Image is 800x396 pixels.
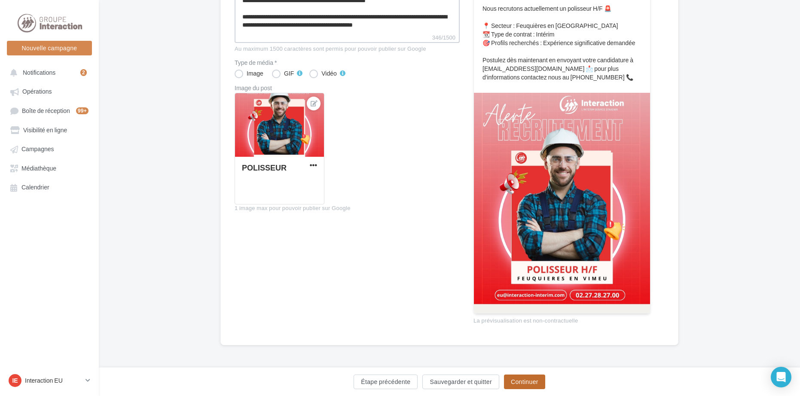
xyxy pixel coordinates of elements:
span: Visibilité en ligne [23,126,67,134]
div: Open Intercom Messenger [771,367,791,387]
button: Notifications 2 [5,64,90,80]
button: Nouvelle campagne [7,41,92,55]
a: Opérations [5,83,94,99]
div: Au maximum 1500 caractères sont permis pour pouvoir publier sur Google [235,45,460,53]
span: IE [12,376,18,385]
div: Image du post [235,85,460,91]
div: GIF [284,70,294,76]
div: 1 image max pour pouvoir publier sur Google [235,204,460,212]
span: Notifications [23,69,55,76]
p: Interaction EU [25,376,82,385]
a: Médiathèque [5,160,94,176]
span: Médiathèque [21,164,56,172]
div: POLISSEUR [242,163,287,172]
button: Étape précédente [354,375,418,389]
span: Calendrier [21,184,49,191]
span: Opérations [22,88,52,95]
a: Boîte de réception99+ [5,103,94,119]
button: Continuer [504,375,545,389]
div: 99+ [76,107,89,114]
a: IE Interaction EU [7,372,92,389]
div: 2 [80,69,87,76]
label: Type de média * [235,60,460,66]
span: Boîte de réception [22,107,70,114]
button: Sauvegarder et quitter [422,375,499,389]
a: Campagnes [5,141,94,156]
div: Vidéo [321,70,337,76]
div: Image [247,70,263,76]
label: 346/1500 [235,33,460,43]
div: La prévisualisation est non-contractuelle [473,314,650,325]
a: Calendrier [5,179,94,195]
span: Campagnes [21,146,54,153]
a: Visibilité en ligne [5,122,94,137]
